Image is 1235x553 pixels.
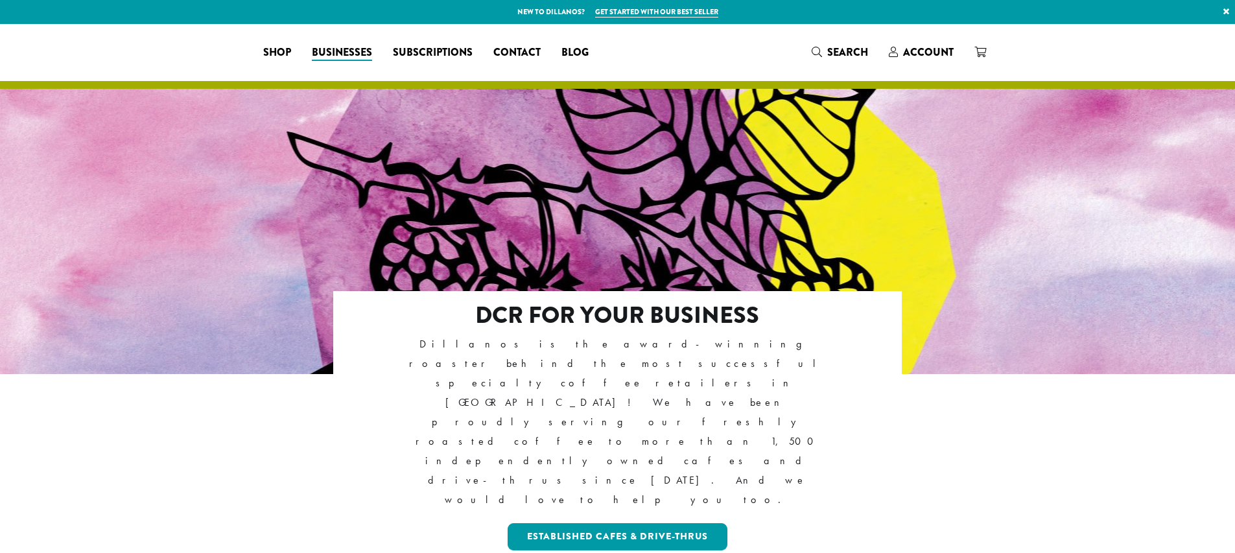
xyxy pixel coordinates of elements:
[903,45,954,60] span: Account
[493,45,541,61] span: Contact
[827,45,868,60] span: Search
[389,335,846,510] p: Dillanos is the award-winning roaster behind the most successful specialty coffee retailers in [G...
[595,6,718,18] a: Get started with our best seller
[508,523,727,550] a: Established Cafes & Drive-Thrus
[801,41,878,63] a: Search
[389,301,846,329] h2: DCR FOR YOUR BUSINESS
[263,45,291,61] span: Shop
[312,45,372,61] span: Businesses
[393,45,473,61] span: Subscriptions
[253,42,301,63] a: Shop
[561,45,589,61] span: Blog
